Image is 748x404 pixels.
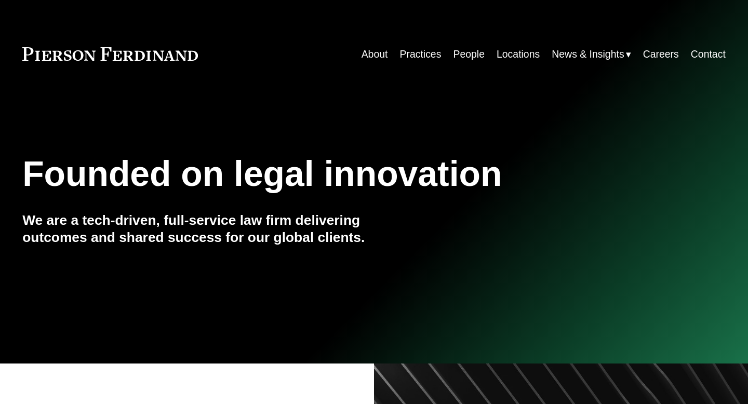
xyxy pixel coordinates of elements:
a: People [453,44,485,64]
a: Careers [643,44,679,64]
a: About [362,44,388,64]
a: Practices [399,44,441,64]
a: Locations [497,44,540,64]
h1: Founded on legal innovation [22,154,608,194]
a: folder dropdown [552,44,631,64]
a: Contact [691,44,726,64]
span: News & Insights [552,45,624,63]
h4: We are a tech-driven, full-service law firm delivering outcomes and shared success for our global... [22,212,374,247]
